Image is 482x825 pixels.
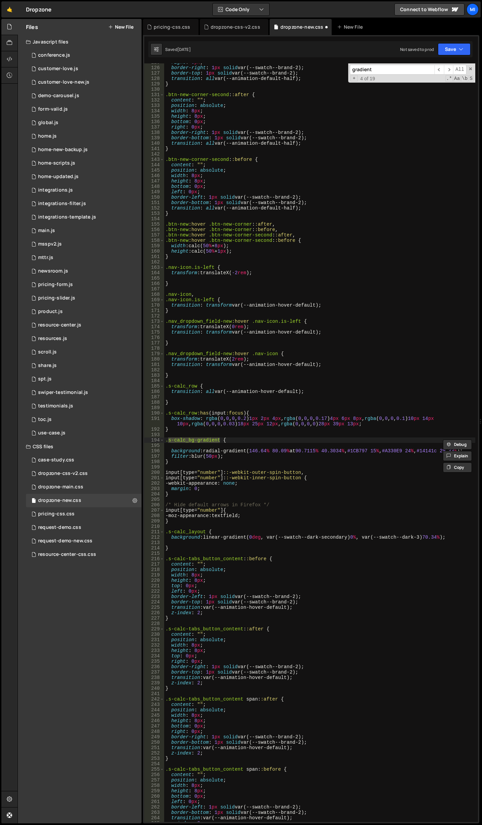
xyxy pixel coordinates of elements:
[144,410,164,416] div: 190
[144,670,164,675] div: 237
[144,589,164,594] div: 222
[38,524,81,531] div: request-demo.css
[38,214,96,220] div: integrations-template.js
[144,804,164,810] div: 262
[26,23,38,31] h2: Files
[38,309,63,315] div: product.js
[144,707,164,713] div: 244
[144,578,164,583] div: 220
[38,457,74,463] div: case-study.css
[144,281,164,286] div: 166
[144,729,164,734] div: 248
[144,81,164,87] div: 129
[144,740,164,745] div: 250
[351,75,358,81] span: Toggle Replace mode
[26,5,52,13] div: Dropzone
[144,799,164,804] div: 261
[443,462,472,473] button: Copy
[26,76,142,89] div: 9831/47169.js
[144,777,164,783] div: 257
[38,79,89,85] div: customer-love-new.js
[144,745,164,750] div: 251
[144,675,164,680] div: 238
[38,66,78,72] div: customer-love.js
[154,24,190,30] div: pricing-css.css
[26,237,142,251] div: 9831/33624.js
[26,548,142,561] div: 9831/44695.css
[144,626,164,632] div: 229
[400,47,434,52] div: Not saved to prod
[177,47,191,52] div: [DATE]
[26,251,142,264] div: 9831/42130.js
[144,696,164,702] div: 242
[144,448,164,454] div: 196
[144,437,164,443] div: 194
[144,130,164,135] div: 138
[144,286,164,292] div: 167
[26,130,142,143] div: 9831/24057.js
[38,390,88,396] div: swiper-testimonial.js
[144,362,164,367] div: 181
[144,373,164,378] div: 183
[144,556,164,562] div: 216
[144,340,164,346] div: 177
[144,529,164,535] div: 211
[26,116,142,130] div: 9831/25080.js
[144,686,164,691] div: 240
[144,232,164,238] div: 157
[144,643,164,648] div: 232
[38,120,58,126] div: global.js
[38,417,52,423] div: toc.js
[165,47,191,52] div: Saved
[144,254,164,259] div: 161
[394,3,464,16] a: Connect to Webflow
[38,484,83,490] div: dropzone-main.css
[38,241,62,247] div: msspv2.js
[144,135,164,141] div: 139
[1,1,18,18] a: 🤙
[144,794,164,799] div: 260
[144,243,164,249] div: 159
[144,119,164,124] div: 136
[144,572,164,578] div: 219
[144,211,164,216] div: 153
[144,718,164,723] div: 246
[18,35,142,49] div: Javascript files
[144,734,164,740] div: 249
[38,551,96,558] div: resource-center-css.css
[144,292,164,297] div: 168
[26,103,142,116] div: 9831/30173.js
[466,3,479,16] a: Mi
[144,632,164,637] div: 230
[144,173,164,178] div: 146
[144,351,164,357] div: 179
[144,772,164,777] div: 256
[144,346,164,351] div: 178
[38,497,81,504] div: dropzone-new.css
[144,637,164,643] div: 231
[108,24,133,30] button: New File
[38,133,57,139] div: home.js
[438,43,471,55] button: Save
[26,278,142,291] div: 9831/44484.js
[144,767,164,772] div: 255
[38,93,79,99] div: demo-carousel.js
[26,183,142,197] div: 9831/22169.js
[38,201,86,207] div: integrations-filter.js
[26,494,142,507] div: 9831/41964.css
[144,330,164,335] div: 175
[144,497,164,502] div: 205
[144,297,164,303] div: 169
[144,427,164,432] div: 192
[26,426,142,440] div: 9831/22713.js
[461,75,468,82] span: Whole Word Search
[144,605,164,610] div: 225
[144,502,164,508] div: 206
[144,124,164,130] div: 137
[144,610,164,616] div: 226
[144,97,164,103] div: 132
[144,114,164,119] div: 135
[26,386,142,399] div: 9831/45081.js
[453,65,466,75] span: Alt-Enter
[38,106,68,112] div: form-valid.js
